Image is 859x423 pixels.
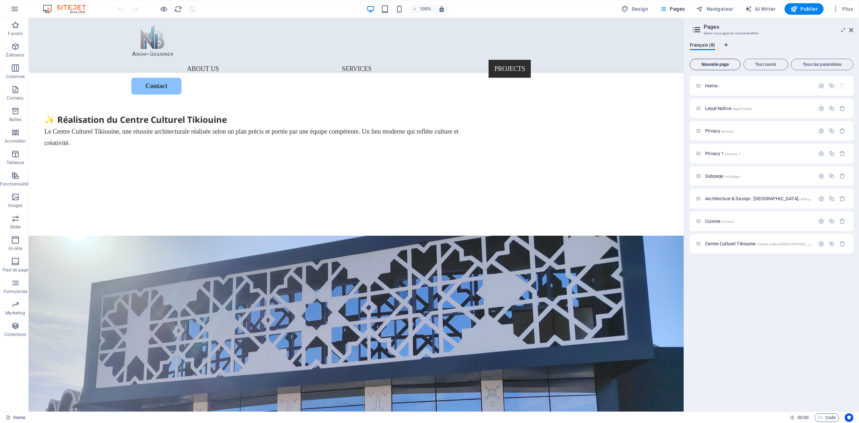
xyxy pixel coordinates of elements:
span: Nouvelle page [693,62,737,67]
div: Design (Ctrl+Alt+Y) [618,3,651,15]
span: Plus [832,5,853,13]
button: Tout ouvrir [743,59,788,70]
span: Cliquez pour ouvrir la page. [705,218,734,224]
p: Contenu [7,95,24,101]
button: AI Writer [742,3,779,15]
span: Code [818,413,836,422]
div: Home/ [703,83,815,88]
span: Tout ouvrir [747,62,785,67]
button: Usercentrics [845,413,853,422]
a: Cliquez pour annuler la sélection. Double-cliquez pour ouvrir Pages. [6,413,25,422]
p: En-tête [9,246,22,251]
div: La page de départ ne peut pas être supprimée. [839,83,845,89]
p: Marketing [5,310,25,316]
div: Paramètres [818,218,824,224]
p: Tableaux [6,160,24,165]
span: /centre-culturel-[GEOGRAPHIC_DATA] [757,242,819,246]
span: / [718,84,720,88]
div: Supprimer [839,173,845,179]
span: Tous les paramètres [794,62,850,67]
div: Privacy 1/privacy-1 [703,151,815,156]
span: : [802,415,804,420]
p: Pied de page [3,267,28,273]
div: Dupliquer [829,150,835,157]
div: Legal Notice/legal-notice [703,106,815,111]
div: Paramètres [818,83,824,89]
h2: Pages [704,24,853,30]
button: reload [174,5,182,13]
div: Onglets langues [690,42,853,56]
div: Supprimer [839,105,845,111]
button: Tous les paramètres [791,59,853,70]
div: Cuisine/cuisine [703,219,815,223]
button: Design [618,3,651,15]
button: Navigateur [693,3,736,15]
div: Paramètres [818,105,824,111]
div: Paramètres [818,173,824,179]
p: Boîtes [9,117,21,122]
div: Paramètres [818,196,824,202]
span: Publier [790,5,818,13]
span: Design [621,5,648,13]
h6: Durée de la session [790,413,809,422]
div: Supprimer [839,128,845,134]
div: Centre Culturel Tikiouine/centre-culturel-[GEOGRAPHIC_DATA] [703,241,815,246]
span: Pages [660,5,685,13]
div: Privacy/privacy [703,129,815,133]
h3: Gérer vos pages et vos paramètres [704,30,839,37]
span: Cliquez pour ouvrir la page. [705,83,720,88]
h6: 100% [420,5,431,13]
div: Paramètres [818,241,824,247]
img: Editor Logo [41,5,95,13]
span: /legal-notice [732,107,752,111]
div: Supprimer [839,196,845,202]
div: Supprimer [839,150,845,157]
span: 00 00 [797,413,809,422]
div: Dupliquer [829,105,835,111]
button: Publier [785,3,824,15]
p: Slider [10,224,21,230]
button: Nouvelle page [690,59,741,70]
span: Cliquez pour ouvrir la page. [705,151,741,156]
span: Cliquez pour ouvrir la page. [705,128,734,134]
span: /privacy [721,129,734,133]
i: Lors du redimensionnement, ajuster automatiquement le niveau de zoom en fonction de l'appareil sé... [438,6,445,12]
div: Dupliquer [829,218,835,224]
button: 100% [409,5,435,13]
span: Cliquez pour ouvrir la page. [705,173,740,179]
span: /privacy-1 [724,152,741,156]
button: Plus [829,3,856,15]
span: AI Writer [745,5,776,13]
div: Subpage/subpage [703,174,815,178]
span: Centre Culturel Tikiouine [705,241,819,246]
div: Dupliquer [829,196,835,202]
p: Collections [4,332,26,337]
p: Éléments [6,52,24,58]
span: /subpage [724,174,740,178]
div: Dupliquer [829,173,835,179]
div: Dupliquer [829,128,835,134]
div: Supprimer [839,241,845,247]
button: Pages [657,3,688,15]
div: Dupliquer [829,83,835,89]
p: Formulaires [4,289,27,294]
div: Dupliquer [829,241,835,247]
div: Supprimer [839,218,845,224]
span: /cuisine [721,220,734,223]
p: Images [8,203,23,208]
span: Navigateur [696,5,733,13]
button: Cliquez ici pour quitter le mode Aperçu et poursuivre l'édition. [159,5,168,13]
span: Cliquez pour ouvrir la page. [705,106,752,111]
p: Colonnes [6,74,25,80]
div: Architecture & Design : [GEOGRAPHIC_DATA]/architecture-design-villa-haut-de-gamme [703,196,815,201]
button: Code [815,413,839,422]
p: Accordéon [5,138,26,144]
div: Paramètres [818,128,824,134]
i: Actualiser la page [174,5,182,13]
p: Favoris [8,31,23,37]
span: Français (8) [690,41,715,51]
